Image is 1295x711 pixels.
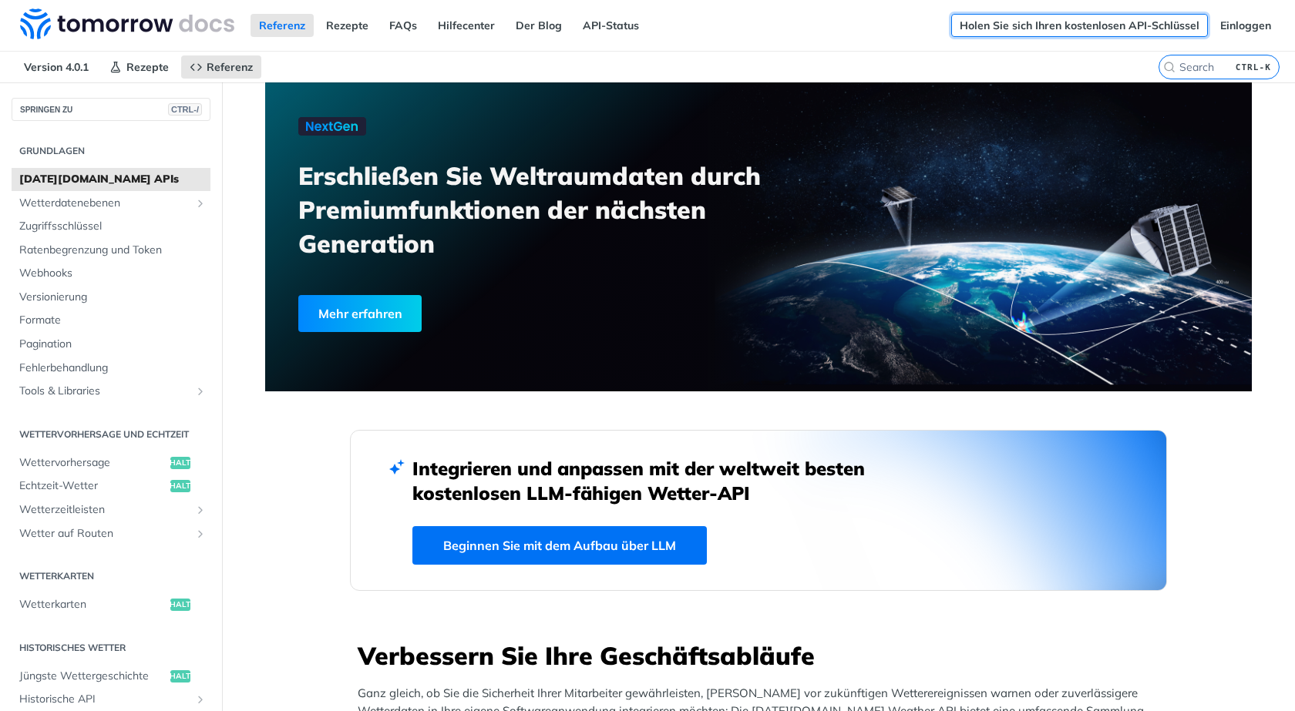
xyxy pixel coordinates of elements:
[1232,59,1275,75] kbd: CTRL-K
[19,361,108,374] font: Fehlerbehandlung
[12,357,210,380] a: Fehlerbehandlung
[19,502,105,516] font: Wetterzeitleisten
[19,570,94,582] font: Wetterkarten
[960,18,1199,32] font: Holen Sie sich Ihren kostenlosen API-Schlüssel
[19,526,113,540] font: Wetter auf Routen
[429,14,503,37] a: Hilfecenter
[12,192,210,215] a: WetterdatenebenenUnterseiten für Wetterdatenebenen anzeigen
[19,597,86,611] font: Wetterkarten
[318,306,402,321] font: Mehr erfahren
[1220,18,1271,32] font: Einloggen
[12,286,210,309] a: Versionierung
[126,60,169,74] font: Rezepte
[160,458,202,468] font: erhalten
[259,18,305,32] font: Referenz
[412,457,865,505] font: Integrieren und anpassen mit der weltweit besten kostenlosen LLM-fähigen Wetter-API
[298,160,761,191] font: Erschließen Sie Weltraumdaten durch
[326,18,368,32] font: Rezepte
[19,145,85,156] font: Grundlagen
[12,665,210,688] a: Jüngste Wettergeschichteerhalten
[20,8,234,39] img: Tomorrow.io Wetter-API-Dokumente
[12,262,210,285] a: Webhooks
[19,196,120,210] font: Wetterdatenebenen
[19,669,149,682] font: Jüngste Wettergeschichte
[12,688,210,711] a: Historische APIUnterseiten für Historical API anzeigen
[194,504,207,516] button: Unterseiten für Wetterzeitleisten anzeigen
[574,14,647,37] a: API-Status
[12,593,210,616] a: Wetterkartenerhalten
[194,197,207,210] button: Unterseiten für Wetterdatenebenen anzeigen
[168,103,202,116] span: CTRL-/
[298,194,706,259] font: Premiumfunktionen der nächsten Generation
[160,671,202,681] font: erhalten
[12,498,210,522] a: WetterzeitleistenUnterseiten für Wetterzeitleisten anzeigen
[19,642,126,653] font: Historisches Wetter
[298,295,680,332] a: Mehr erfahren
[19,172,179,186] font: [DATE][DOMAIN_NAME] APIs
[12,380,210,403] a: Tools & LibrariesShow subpages for Tools & Libraries
[20,106,72,114] font: SPRINGEN ZU
[194,385,207,397] button: Show subpages for Tools & Libraries
[12,215,210,238] a: Zugriffsschlüssel
[12,309,210,332] a: Formate
[19,337,72,350] font: Pagination
[412,526,707,565] a: Beginnen Sie mit dem Aufbau über LLM
[389,18,417,32] font: FAQs
[12,522,210,545] a: Wetter auf RoutenUnterseiten für „Wetter auf Routen“ anzeigen
[438,18,495,32] font: Hilfecenter
[160,599,202,609] font: erhalten
[19,290,87,304] font: Versionierung
[251,14,314,37] a: Referenz
[12,451,210,475] a: Wettervorhersageerhalten
[507,14,570,37] a: Der Blog
[381,14,425,37] a: FAQs
[160,481,202,491] font: erhalten
[19,455,110,469] font: Wettervorhersage
[1163,61,1176,73] svg: Search
[12,333,210,356] a: Pagination
[516,18,562,32] font: Der Blog
[443,538,676,553] font: Beginnen Sie mit dem Aufbau über LLM
[19,243,162,257] font: Ratenbegrenzung und Token
[24,60,89,74] font: Version 4.0.1
[19,692,96,706] font: Historische API
[12,98,210,121] button: SPRINGEN ZUCTRL-/
[19,478,98,492] font: Echtzeit-Wetter
[951,14,1208,37] a: Holen Sie sich Ihren kostenlosen API-Schlüssel
[19,384,190,399] span: Tools & Libraries
[583,18,639,32] font: API-Status
[181,55,261,79] a: Referenz
[318,14,377,37] a: Rezepte
[207,60,253,74] font: Referenz
[19,313,61,327] font: Formate
[12,239,210,262] a: Ratenbegrenzung und Token
[298,117,366,136] img: NextGen
[1212,14,1280,37] a: Einloggen
[358,640,815,671] font: Verbessern Sie Ihre Geschäftsabläufe
[194,528,207,540] button: Unterseiten für „Wetter auf Routen“ anzeigen
[19,428,189,440] font: Wettervorhersage und Echtzeit
[19,266,72,280] font: Webhooks
[12,475,210,498] a: Echtzeit-Wettererhalten
[19,219,102,233] font: Zugriffsschlüssel
[101,55,177,79] a: Rezepte
[12,168,210,191] a: [DATE][DOMAIN_NAME] APIs
[194,693,207,706] button: Unterseiten für Historical API anzeigen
